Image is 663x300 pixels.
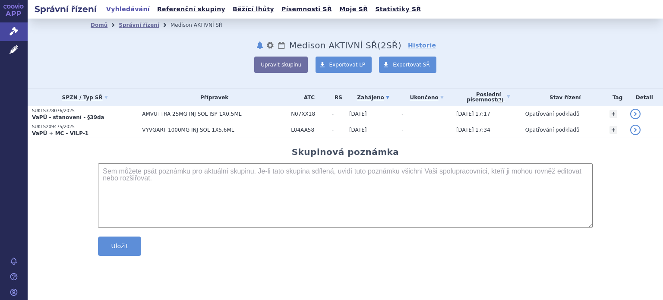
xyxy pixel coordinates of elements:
th: ATC [287,88,328,106]
span: 2 [381,40,386,51]
span: ( SŘ) [377,40,401,51]
th: Tag [605,88,626,106]
a: Domů [91,22,107,28]
a: Písemnosti SŘ [279,3,335,15]
span: [DATE] 17:34 [456,127,490,133]
span: - [401,111,403,117]
strong: VaPÚ - stanovení - §39da [32,114,104,120]
span: Opatřování podkladů [525,127,580,133]
a: Lhůty [277,40,286,51]
a: Referenční skupiny [155,3,228,15]
span: - [332,111,345,117]
span: [DATE] [349,127,367,133]
a: + [609,126,617,134]
a: Statistiky SŘ [373,3,423,15]
span: [DATE] 17:17 [456,111,490,117]
p: SUKLS378076/2025 [32,108,138,114]
span: AMVUTTRA 25MG INJ SOL ISP 1X0,5ML [142,111,287,117]
h2: Skupinová poznámka [292,147,399,157]
span: L04AA58 [291,127,328,133]
th: Stav řízení [521,88,605,106]
a: Správní řízení [119,22,159,28]
a: Historie [408,41,436,50]
th: Přípravek [138,88,287,106]
strong: VaPÚ + MC - VILP-1 [32,130,88,136]
span: Exportovat LP [329,62,366,68]
th: Detail [626,88,663,106]
span: Medison AKTIVNÍ SŘ [289,40,377,51]
span: Opatřování podkladů [525,111,580,117]
a: detail [630,109,641,119]
span: - [401,127,403,133]
a: Zahájeno [349,92,397,104]
a: Moje SŘ [337,3,370,15]
span: VYVGART 1000MG INJ SOL 1X5,6ML [142,127,287,133]
th: RS [328,88,345,106]
a: Poslednípísemnost(?) [456,88,521,106]
abbr: (?) [497,98,503,103]
span: - [332,127,345,133]
button: Upravit skupinu [254,57,308,73]
a: Ukončeno [401,92,452,104]
a: Exportovat SŘ [379,57,436,73]
a: SPZN / Typ SŘ [32,92,138,104]
h2: Správní řízení [28,3,104,15]
a: + [609,110,617,118]
a: Běžící lhůty [230,3,277,15]
span: [DATE] [349,111,367,117]
button: notifikace [256,40,264,51]
button: nastavení [266,40,275,51]
span: N07XX18 [291,111,328,117]
p: SUKLS209475/2025 [32,124,138,130]
span: Exportovat SŘ [393,62,430,68]
a: Vyhledávání [104,3,152,15]
a: Exportovat LP [316,57,372,73]
a: detail [630,125,641,135]
button: Uložit [98,237,141,256]
li: Medison AKTIVNÍ SŘ [170,19,234,32]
